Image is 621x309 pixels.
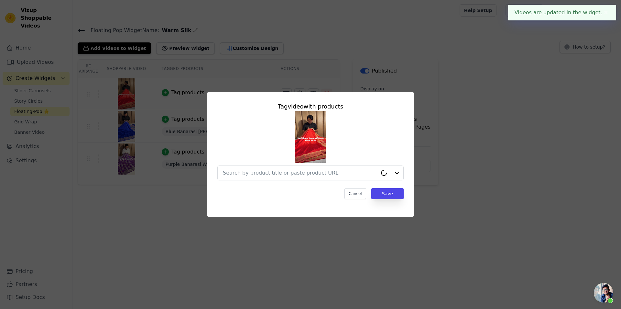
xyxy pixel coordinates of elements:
button: Save [371,188,404,199]
div: Tag video with products [217,102,404,111]
div: Open chat [594,283,613,303]
button: Close [602,9,610,17]
img: reel-preview-27bbf8-3.myshopify.com-3726603669564540098_7526821199.jpeg [295,111,326,163]
input: Search by product title or paste product URL [223,169,377,177]
button: Cancel [344,188,366,199]
div: Videos are updated in the widget. [508,5,616,20]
